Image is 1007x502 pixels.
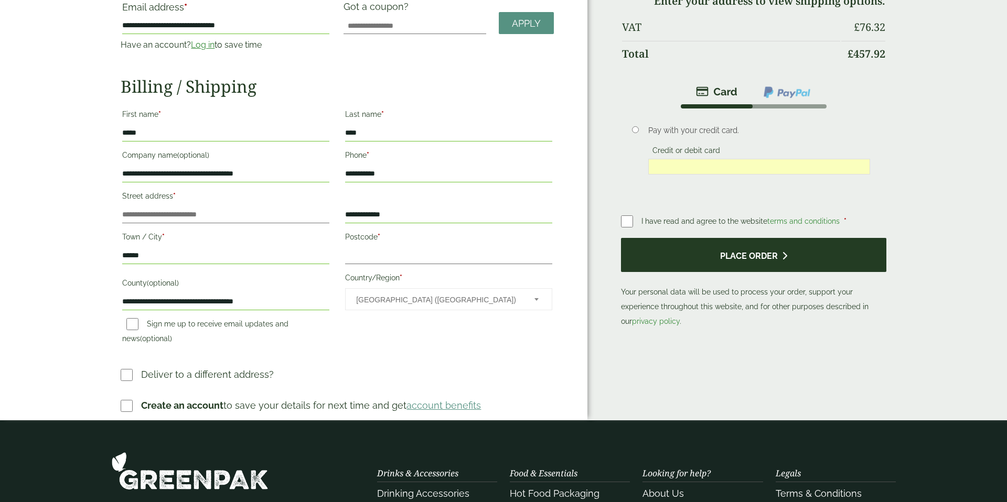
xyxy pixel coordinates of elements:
bdi: 457.92 [848,47,885,61]
abbr: required [844,217,847,225]
span: £ [848,47,853,61]
span: (optional) [147,279,179,287]
span: Apply [512,18,541,29]
th: Total [622,41,840,67]
span: (optional) [177,151,209,159]
label: Country/Region [345,270,552,288]
button: Place order [621,238,886,272]
img: stripe.png [696,85,737,98]
a: About Us [642,488,684,499]
p: Have an account? to save time [121,39,331,51]
span: (optional) [140,334,172,343]
label: Credit or debit card [648,146,724,158]
iframe: Secure card payment input frame [651,162,867,171]
span: I have read and agree to the website [641,217,842,225]
abbr: required [173,192,176,200]
a: account benefits [406,400,481,411]
a: Hot Food Packaging [510,488,599,499]
a: privacy policy [632,317,680,325]
label: Street address [122,189,329,206]
label: Postcode [345,230,552,247]
th: VAT [622,15,840,40]
abbr: required [381,110,384,118]
p: to save your details for next time and get [141,398,481,412]
strong: Create an account [141,400,223,411]
a: terms and conditions [767,217,840,225]
a: Log in [191,40,215,50]
abbr: required [162,233,165,241]
label: Phone [345,148,552,166]
abbr: required [400,274,402,282]
label: Sign me up to receive email updates and news [122,320,288,346]
span: Country/Region [345,288,552,310]
label: Last name [345,107,552,125]
p: Pay with your credit card. [648,125,870,136]
a: Terms & Conditions [776,488,862,499]
label: Got a coupon? [344,1,413,17]
input: Sign me up to receive email updates and news(optional) [126,318,138,330]
p: Deliver to a different address? [141,367,274,381]
abbr: required [158,110,161,118]
a: Drinking Accessories [377,488,469,499]
label: Town / City [122,230,329,247]
h2: Billing / Shipping [121,77,554,96]
bdi: 76.32 [854,20,885,34]
abbr: required [378,233,380,241]
span: £ [854,20,860,34]
p: Your personal data will be used to process your order, support your experience throughout this we... [621,238,886,329]
span: United Kingdom (UK) [356,289,520,311]
img: ppcp-gateway.png [763,85,811,99]
label: Email address [122,3,329,17]
a: Apply [499,12,554,35]
abbr: required [367,151,369,159]
label: Company name [122,148,329,166]
label: County [122,276,329,293]
abbr: required [184,2,187,13]
label: First name [122,107,329,125]
img: GreenPak Supplies [111,452,269,490]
